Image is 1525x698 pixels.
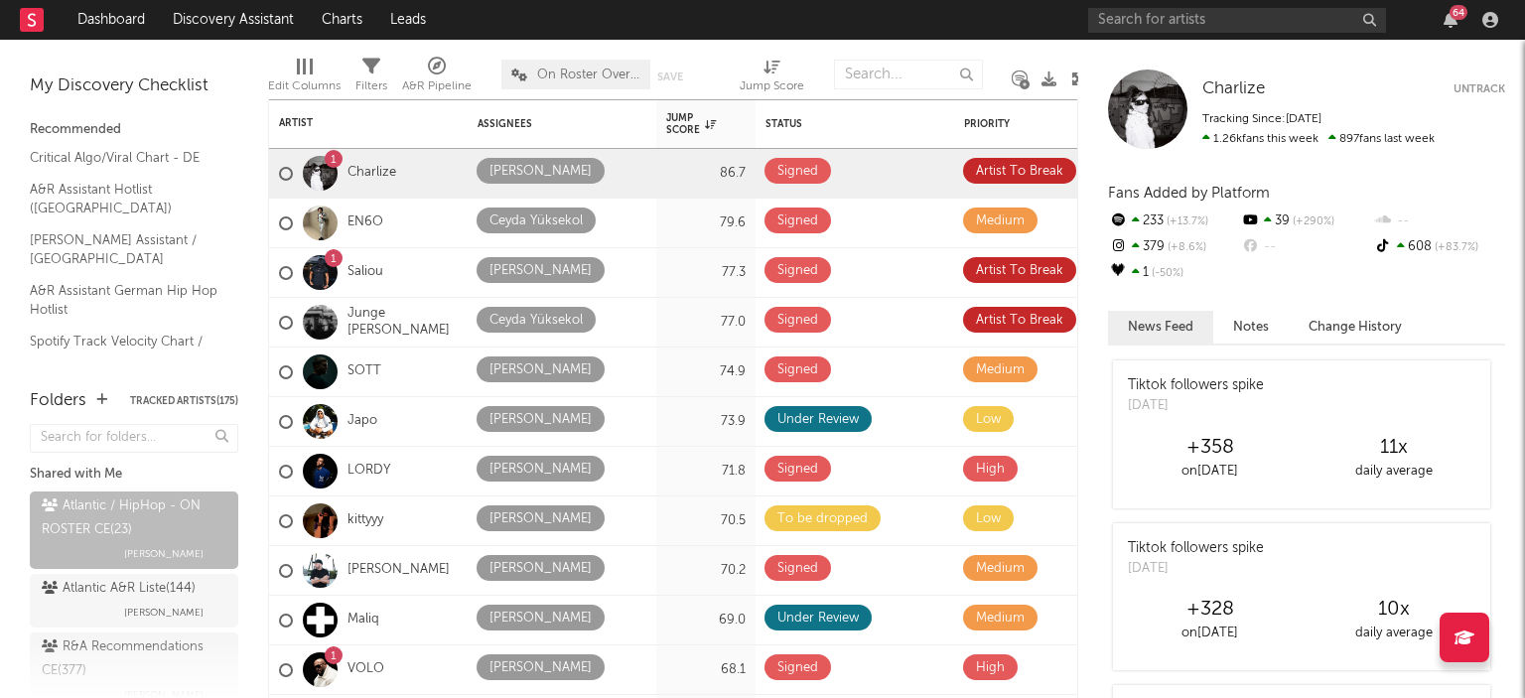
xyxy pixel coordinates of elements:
[279,117,428,129] div: Artist
[1302,598,1485,622] div: 10 x
[489,458,592,482] div: [PERSON_NAME]
[489,209,583,233] div: Ceyda Yüksekol
[30,229,218,270] a: [PERSON_NAME] Assistant / [GEOGRAPHIC_DATA]
[740,50,804,107] div: Jump Score
[1240,209,1372,234] div: 39
[1108,260,1240,286] div: 1
[1454,79,1505,99] button: Untrack
[30,179,218,219] a: A&R Assistant Hotlist ([GEOGRAPHIC_DATA])
[777,607,859,630] div: Under Review
[42,494,221,542] div: Atlantic / HipHop - ON ROSTER CE ( 23 )
[626,114,646,134] button: Filter by Assignees
[1128,559,1264,579] div: [DATE]
[30,574,238,628] a: Atlantic A&R Liste(144)[PERSON_NAME]
[347,306,458,340] a: Junge [PERSON_NAME]
[976,358,1025,382] div: Medium
[1373,234,1505,260] div: 608
[976,656,1005,680] div: High
[1149,268,1183,279] span: -50 %
[666,261,746,285] div: 77.3
[666,658,746,682] div: 68.1
[666,410,746,434] div: 73.9
[777,656,818,680] div: Signed
[355,74,387,98] div: Filters
[1373,209,1505,234] div: --
[30,491,238,569] a: Atlantic / HipHop - ON ROSTER CE(23)[PERSON_NAME]
[489,408,592,432] div: [PERSON_NAME]
[30,389,86,413] div: Folders
[30,280,218,321] a: A&R Assistant German Hip Hop Hotlist
[1118,436,1302,460] div: +358
[489,607,592,630] div: [PERSON_NAME]
[30,424,238,453] input: Search for folders...
[1202,113,1321,125] span: Tracking Since: [DATE]
[927,117,942,132] i: Edit settings for Status
[976,607,1025,630] div: Medium
[489,259,592,283] div: [PERSON_NAME]
[1202,79,1265,99] a: Charlize
[489,656,592,680] div: [PERSON_NAME]
[124,542,204,566] span: [PERSON_NAME]
[347,612,379,628] a: Maliq
[740,74,804,98] div: Jump Score
[976,209,1025,233] div: Medium
[402,50,472,107] div: A&R Pipeline
[976,408,1001,432] div: Low
[489,358,592,382] div: [PERSON_NAME]
[1213,311,1289,344] button: Notes
[666,609,746,632] div: 69.0
[666,559,746,583] div: 70.2
[1128,375,1264,396] div: Tiktok followers spike
[777,557,818,581] div: Signed
[666,162,746,186] div: 86.7
[1164,216,1208,227] span: +13.7 %
[976,557,1025,581] div: Medium
[904,114,924,134] button: Filter by Status
[1165,242,1206,253] span: +8.6 %
[777,358,818,382] div: Signed
[1108,311,1213,344] button: News Feed
[30,331,218,371] a: Spotify Track Velocity Chart / DE
[347,463,390,480] a: LORDY
[1302,622,1485,645] div: daily average
[347,264,383,281] a: Saliou
[1108,209,1240,234] div: 233
[777,160,818,184] div: Signed
[1302,460,1485,484] div: daily average
[355,50,387,107] div: Filters
[834,60,983,89] input: Search...
[489,507,592,531] div: [PERSON_NAME]
[489,160,592,184] div: [PERSON_NAME]
[666,360,746,384] div: 74.9
[1432,242,1478,253] span: +83.7 %
[42,635,221,683] div: R&A Recommendations CE ( 377 )
[1108,234,1240,260] div: 379
[42,577,196,601] div: Atlantic A&R Liste ( 144 )
[268,74,341,98] div: Edit Columns
[976,309,1063,333] div: Artist To Break
[1289,311,1422,344] button: Change History
[1240,234,1372,260] div: --
[347,661,384,678] a: VOLO
[777,458,818,482] div: Signed
[666,311,746,335] div: 77.0
[30,118,238,142] div: Recommended
[347,562,450,579] a: [PERSON_NAME]
[268,50,341,107] div: Edit Columns
[777,209,818,233] div: Signed
[1450,5,1467,20] div: 64
[130,396,238,406] button: Tracked Artists(175)
[1290,216,1334,227] span: +290 %
[1088,8,1386,33] input: Search for artists
[1302,436,1485,460] div: 11 x
[964,118,1043,130] div: Priority
[1053,114,1073,134] button: Filter by Priority
[1118,460,1302,484] div: on [DATE]
[1202,80,1265,97] span: Charlize
[976,458,1005,482] div: High
[976,259,1063,283] div: Artist To Break
[124,601,204,625] span: [PERSON_NAME]
[666,509,746,533] div: 70.5
[347,413,377,430] a: Japo
[1118,598,1302,622] div: +328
